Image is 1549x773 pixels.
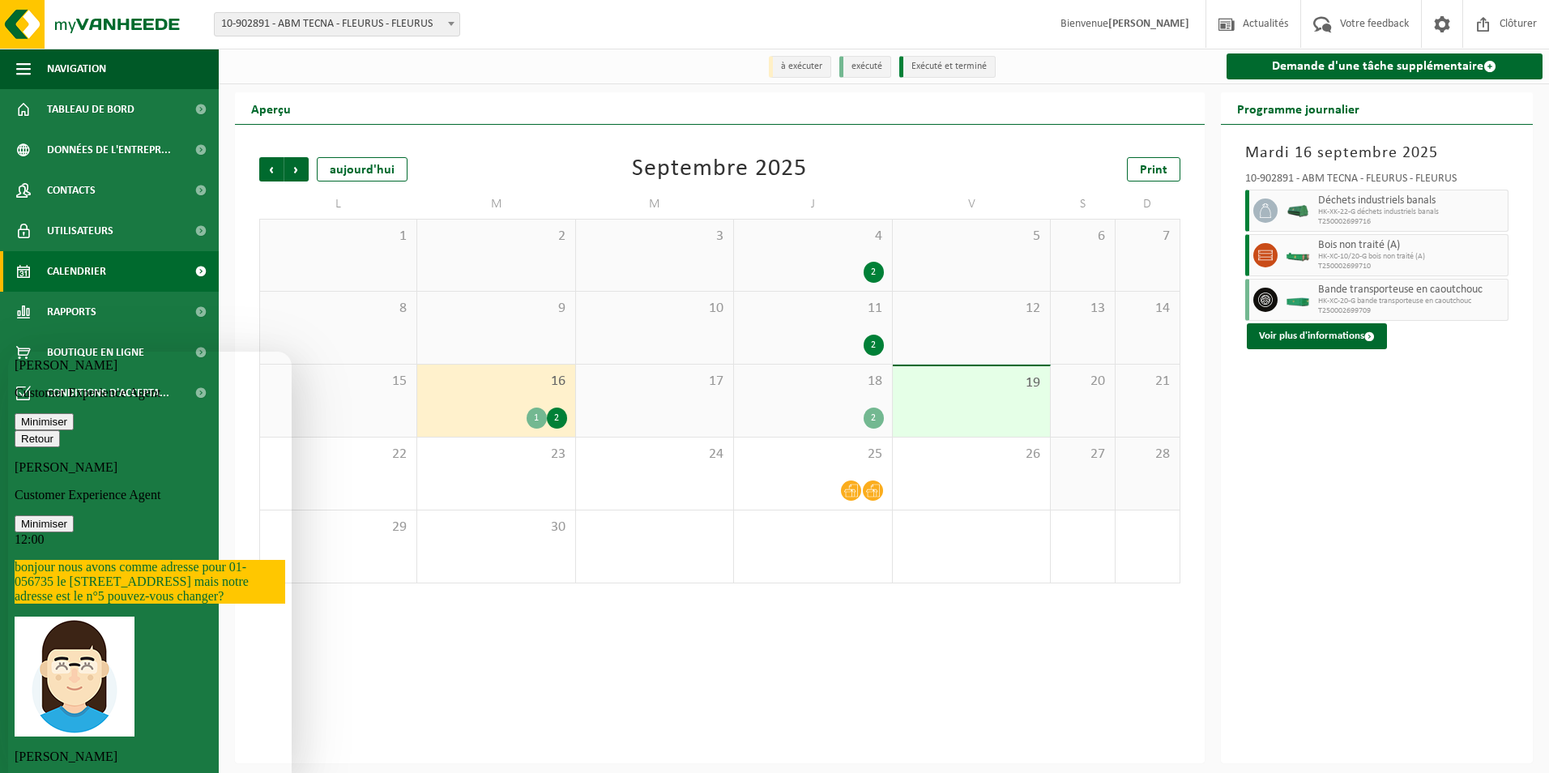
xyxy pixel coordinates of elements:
span: 25 [742,446,883,463]
span: Utilisateurs [47,211,113,251]
span: 28 [1124,446,1171,463]
span: Navigation [47,49,106,89]
span: T250002699716 [1318,217,1504,227]
span: 7 [1124,228,1171,246]
span: T250002699710 [1318,262,1504,271]
td: M [417,190,575,219]
div: 1 [527,408,547,429]
span: 1 [268,228,408,246]
td: L [259,190,417,219]
span: 6 [1059,228,1107,246]
span: HK-XC-10/20-G bois non traité (A) [1318,252,1504,262]
span: 10 [584,300,725,318]
span: 23 [425,446,566,463]
div: 2 [864,335,884,356]
span: 2 [425,228,566,246]
td: J [734,190,892,219]
span: Précédent [259,157,284,182]
div: 10-902891 - ABM TECNA - FLEURUS - FLEURUS [1245,173,1509,190]
a: Demande d'une tâche supplémentaire [1227,53,1543,79]
span: 4 [742,228,883,246]
span: Suivant [284,157,309,182]
iframe: chat widget [8,352,292,773]
strong: [PERSON_NAME] [1108,18,1189,30]
span: 16 [425,373,566,391]
span: 14 [1124,300,1171,318]
td: V [893,190,1051,219]
span: 24 [584,446,725,463]
span: 10-902891 - ABM TECNA - FLEURUS - FLEURUS [214,12,460,36]
span: 30 [425,519,566,536]
span: HK-XC-20-G bande transporteuse en caoutchouc [1318,297,1504,306]
span: 9 [425,300,566,318]
img: HK-XC-20-GN-00 [1286,294,1310,306]
span: Print [1140,164,1167,177]
div: 2 [547,408,567,429]
span: 11 [742,300,883,318]
span: 22 [268,446,408,463]
h3: Mardi 16 septembre 2025 [1245,141,1509,165]
li: à exécuter [769,56,831,78]
span: Tableau de bord [47,89,134,130]
span: Bois non traité (A) [1318,239,1504,252]
span: Bande transporteuse en caoutchouc [1318,284,1504,297]
span: 8 [268,300,408,318]
img: HK-XC-10-GN-00 [1286,250,1310,262]
span: 18 [742,373,883,391]
span: 26 [901,446,1042,463]
a: Print [1127,157,1180,182]
li: Exécuté et terminé [899,56,996,78]
span: Contacts [47,170,96,211]
span: 27 [1059,446,1107,463]
td: S [1051,190,1116,219]
div: aujourd'hui [317,157,408,182]
div: 2 [864,262,884,283]
span: Rapports [47,292,96,332]
span: Déchets industriels banals [1318,194,1504,207]
span: 17 [584,373,725,391]
span: 21 [1124,373,1171,391]
div: Septembre 2025 [632,157,807,182]
li: exécuté [839,56,891,78]
span: HK-XK-22-G déchets industriels banals [1318,207,1504,217]
span: Boutique en ligne [47,332,144,373]
span: 3 [584,228,725,246]
span: 29 [268,519,408,536]
span: 12 [901,300,1042,318]
span: 13 [1059,300,1107,318]
div: 2 [864,408,884,429]
span: 20 [1059,373,1107,391]
h2: Aperçu [235,92,307,124]
td: D [1116,190,1180,219]
td: M [576,190,734,219]
span: 15 [268,373,408,391]
span: Calendrier [47,251,106,292]
span: T250002699709 [1318,306,1504,316]
span: 10-902891 - ABM TECNA - FLEURUS - FLEURUS [215,13,459,36]
h2: Programme journalier [1221,92,1376,124]
span: 5 [901,228,1042,246]
button: Voir plus d'informations [1247,323,1387,349]
span: Données de l'entrepr... [47,130,171,170]
img: HK-XK-22-GN-00 [1286,205,1310,217]
span: 19 [901,374,1042,392]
